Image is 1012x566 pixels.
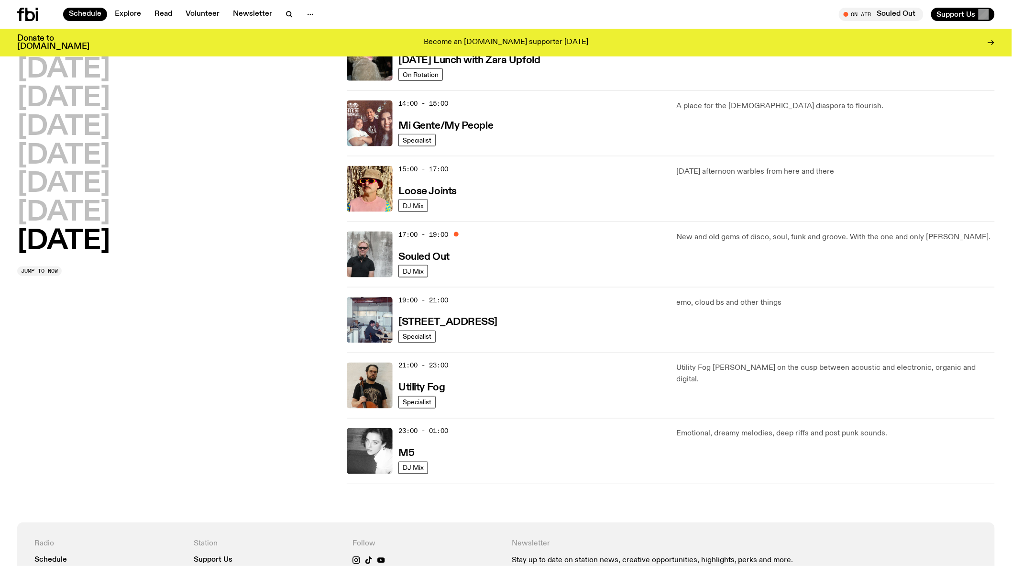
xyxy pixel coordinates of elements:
[403,267,424,275] span: DJ Mix
[398,449,414,459] h3: M5
[398,230,448,239] span: 17:00 - 19:00
[17,171,110,198] button: [DATE]
[512,540,818,549] h4: Newsletter
[398,185,457,197] a: Loose Joints
[34,540,182,549] h4: Radio
[347,428,393,474] img: A black and white photo of Lilly wearing a white blouse and looking up at the camera.
[398,55,540,66] h3: [DATE] Lunch with Zara Upfold
[347,232,393,277] img: Stephen looks directly at the camera, wearing a black tee, black sunglasses and headphones around...
[34,556,67,564] a: Schedule
[17,228,110,255] button: [DATE]
[347,363,393,409] img: Peter holds a cello, wearing a black graphic tee and glasses. He looks directly at the camera aga...
[398,68,443,81] a: On Rotation
[398,252,450,262] h3: Souled Out
[403,136,431,144] span: Specialist
[17,85,110,112] button: [DATE]
[398,296,448,305] span: 19:00 - 21:00
[149,8,178,21] a: Read
[347,297,393,343] img: Pat sits at a dining table with his profile facing the camera. Rhea sits to his left facing the c...
[17,266,62,276] button: Jump to now
[398,361,448,370] span: 21:00 - 23:00
[403,399,431,406] span: Specialist
[398,331,436,343] a: Specialist
[398,187,457,197] h3: Loose Joints
[398,462,428,474] a: DJ Mix
[677,100,995,112] p: A place for the [DEMOGRAPHIC_DATA] diaspora to flourish.
[839,8,924,21] button: On AirSouled Out
[347,166,393,212] img: Tyson stands in front of a paperbark tree wearing orange sunglasses, a suede bucket hat and a pin...
[677,428,995,440] p: Emotional, dreamy melodies, deep riffs and post punk sounds.
[398,316,497,328] a: [STREET_ADDRESS]
[398,119,493,131] a: Mi Gente/My People
[194,540,341,549] h4: Station
[109,8,147,21] a: Explore
[398,99,448,108] span: 14:00 - 15:00
[398,134,436,146] a: Specialist
[398,447,414,459] a: M5
[398,383,445,393] h3: Utility Fog
[512,556,818,566] p: Stay up to date on station news, creative opportunities, highlights, perks and more.
[21,268,58,274] span: Jump to now
[398,427,448,436] span: 23:00 - 01:00
[398,318,497,328] h3: [STREET_ADDRESS]
[17,34,89,51] h3: Donate to [DOMAIN_NAME]
[398,265,428,277] a: DJ Mix
[352,540,500,549] h4: Follow
[677,363,995,386] p: Utility Fog [PERSON_NAME] on the cusp between acoustic and electronic, organic and digital.
[194,556,232,564] a: Support Us
[424,38,588,47] p: Become an [DOMAIN_NAME] supporter [DATE]
[17,56,110,83] button: [DATE]
[403,71,439,78] span: On Rotation
[398,200,428,212] a: DJ Mix
[931,8,995,21] button: Support Us
[398,165,448,174] span: 15:00 - 17:00
[63,8,107,21] a: Schedule
[17,114,110,141] button: [DATE]
[398,396,436,409] a: Specialist
[180,8,225,21] a: Volunteer
[398,381,445,393] a: Utility Fog
[677,166,995,178] p: [DATE] afternoon warbles from here and there
[17,200,110,226] button: [DATE]
[403,202,424,209] span: DJ Mix
[17,143,110,169] button: [DATE]
[398,121,493,131] h3: Mi Gente/My People
[677,297,995,309] p: emo, cloud bs and other things
[677,232,995,243] p: New and old gems of disco, soul, funk and groove. With the one and only [PERSON_NAME].
[403,333,431,340] span: Specialist
[398,250,450,262] a: Souled Out
[403,464,424,471] span: DJ Mix
[227,8,278,21] a: Newsletter
[937,10,976,19] span: Support Us
[347,35,393,81] img: A digital camera photo of Zara looking to her right at the camera, smiling. She is wearing a ligh...
[398,54,540,66] a: [DATE] Lunch with Zara Upfold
